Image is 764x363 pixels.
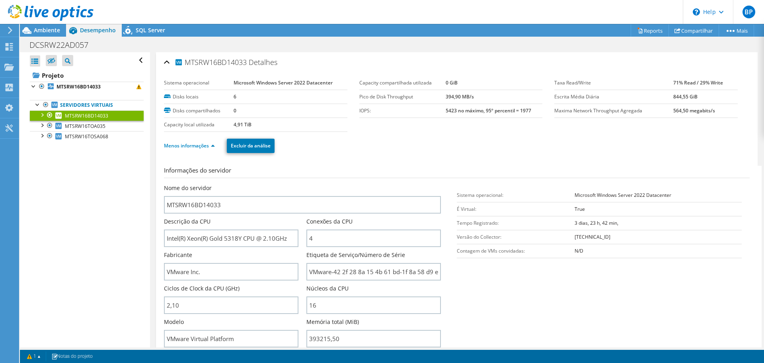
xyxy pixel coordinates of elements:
[249,57,277,67] span: Detalhes
[306,251,405,259] label: Etiqueta de Serviço/Número de Série
[306,285,349,292] label: Núcleos da CPU
[743,6,755,18] span: BP
[65,133,108,140] span: MTSRW16TOSA068
[457,216,575,230] td: Tempo Registrado:
[575,233,610,240] b: [TECHNICAL_ID]
[446,79,458,86] b: 0 GiB
[65,112,108,119] span: MTSRW16BD14033
[673,79,723,86] b: 71% Read / 29% Write
[693,8,700,16] svg: \n
[164,121,234,129] label: Capacity local utilizada
[234,93,236,100] b: 6
[457,202,575,216] td: É Virtual:
[30,100,144,110] a: Servidores virtuais
[631,24,669,37] a: Reports
[457,244,575,258] td: Contagem de VMs convidadas:
[668,24,719,37] a: Compartilhar
[306,218,353,226] label: Conexões da CPU
[673,107,715,114] b: 564,50 megabits/s
[227,139,275,153] a: Excluir da análise
[554,79,673,87] label: Taxa Read/Write
[30,110,144,121] a: MTSRW16BD14033
[21,351,46,361] a: 1
[446,93,474,100] b: 394,90 MB/s
[164,318,184,326] label: Modelo
[575,247,583,254] b: N/D
[575,220,618,226] b: 3 dias, 23 h, 42 min,
[164,93,234,101] label: Disks locais
[457,230,575,244] td: Versão do Collector:
[554,93,673,101] label: Escrita Média Diária
[164,251,192,259] label: Fabricante
[575,206,585,212] b: True
[164,218,210,226] label: Descrição da CPU
[359,79,446,87] label: Capacity compartilhada utilizada
[554,107,673,115] label: Maxima Network Throughput Agregada
[136,26,165,34] span: SQL Server
[446,107,531,114] b: 5423 no máximo, 95º percentil = 1977
[57,83,101,90] b: MTSRW16BD14033
[30,69,144,82] a: Projeto
[306,318,359,326] label: Memória total (MiB)
[234,79,333,86] b: Microsoft Windows Server 2022 Datacenter
[174,57,247,67] span: MTSRW16BD14033
[164,285,240,292] label: Ciclos de Clock da CPU (GHz)
[673,93,698,100] b: 844,55 GiB
[164,107,234,115] label: Disks compartilhados
[30,82,144,92] a: MTSRW16BD14033
[164,142,215,149] a: Menos informações
[359,93,446,101] label: Pico de Disk Throughput
[34,26,60,34] span: Ambiente
[164,166,750,178] h3: Informações do servidor
[575,192,671,198] b: Microsoft Windows Server 2022 Datacenter
[457,188,575,202] td: Sistema operacional:
[234,121,251,128] b: 4,91 TiB
[164,184,212,192] label: Nome do servidor
[26,41,101,49] h1: DCSRW22AD057
[46,351,98,361] a: Notas do projeto
[359,107,446,115] label: IOPS:
[719,24,754,37] a: Mais
[80,26,116,34] span: Desempenho
[30,121,144,131] a: MTSRW16TOA035
[65,123,105,130] span: MTSRW16TOA035
[164,79,234,87] label: Sistema operacional
[234,107,236,114] b: 0
[30,131,144,141] a: MTSRW16TOSA068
